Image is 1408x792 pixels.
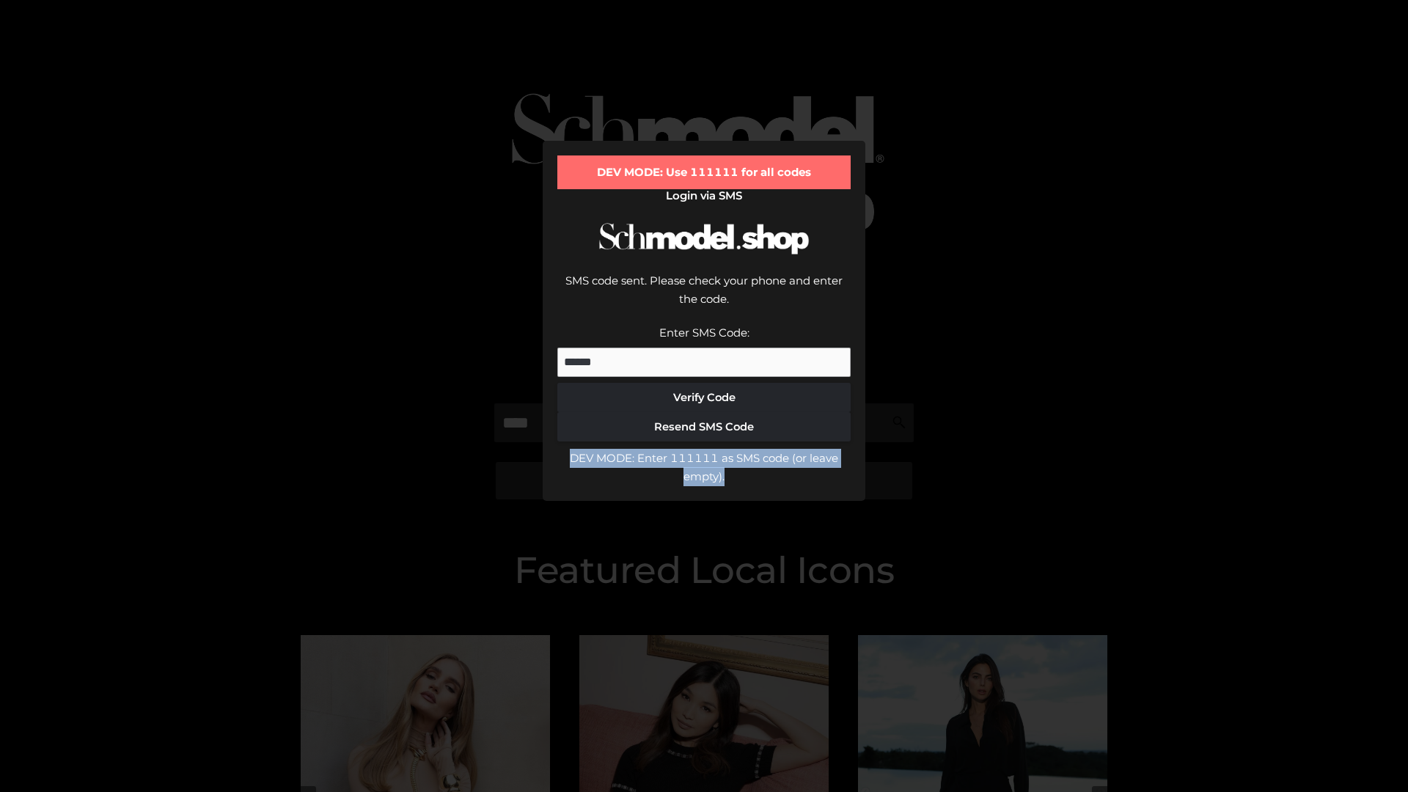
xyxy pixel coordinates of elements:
div: DEV MODE: Enter 111111 as SMS code (or leave empty). [557,449,851,486]
div: DEV MODE: Use 111111 for all codes [557,155,851,189]
h2: Login via SMS [557,189,851,202]
label: Enter SMS Code: [659,326,749,340]
button: Resend SMS Code [557,412,851,441]
img: Schmodel Logo [594,210,814,268]
button: Verify Code [557,383,851,412]
div: SMS code sent. Please check your phone and enter the code. [557,271,851,323]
